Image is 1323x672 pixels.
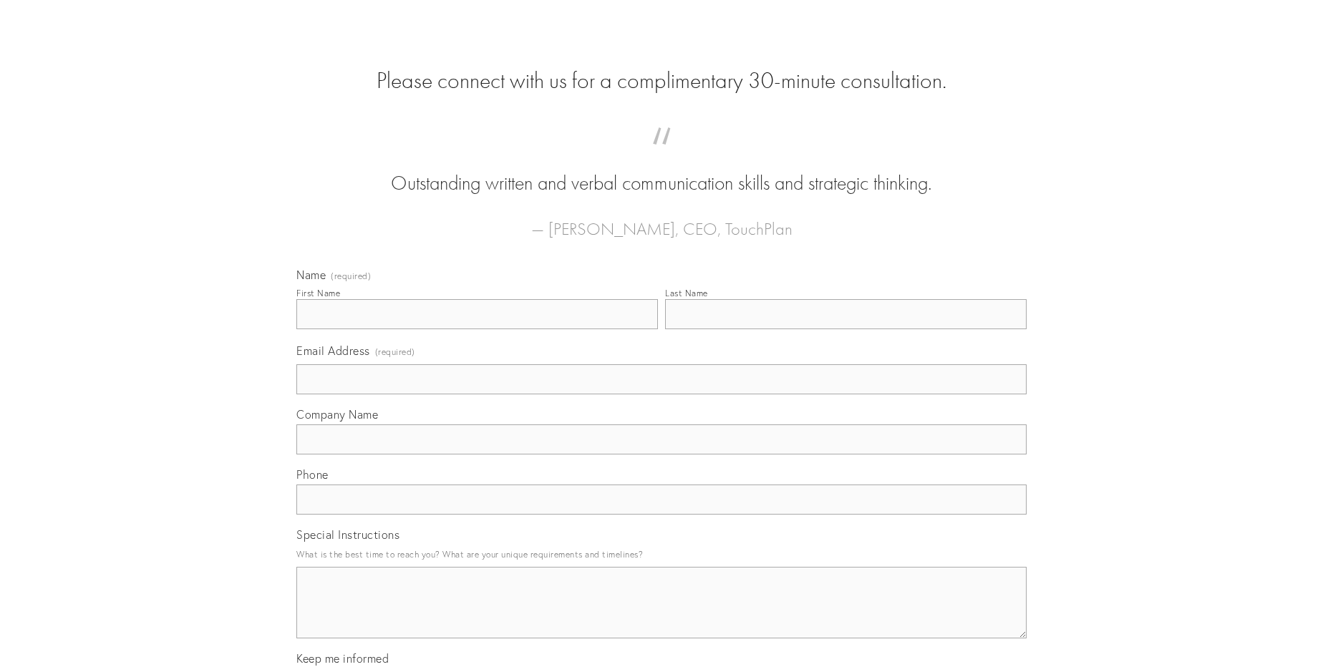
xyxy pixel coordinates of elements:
span: Phone [296,467,329,482]
span: Email Address [296,344,370,358]
span: Company Name [296,407,378,422]
span: “ [319,142,1004,170]
span: Special Instructions [296,527,399,542]
h2: Please connect with us for a complimentary 30-minute consultation. [296,67,1027,94]
blockquote: Outstanding written and verbal communication skills and strategic thinking. [319,142,1004,198]
span: (required) [375,342,415,361]
span: Name [296,268,326,282]
span: (required) [331,272,371,281]
figcaption: — [PERSON_NAME], CEO, TouchPlan [319,198,1004,243]
div: Last Name [665,288,708,298]
p: What is the best time to reach you? What are your unique requirements and timelines? [296,545,1027,564]
span: Keep me informed [296,651,389,666]
div: First Name [296,288,340,298]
